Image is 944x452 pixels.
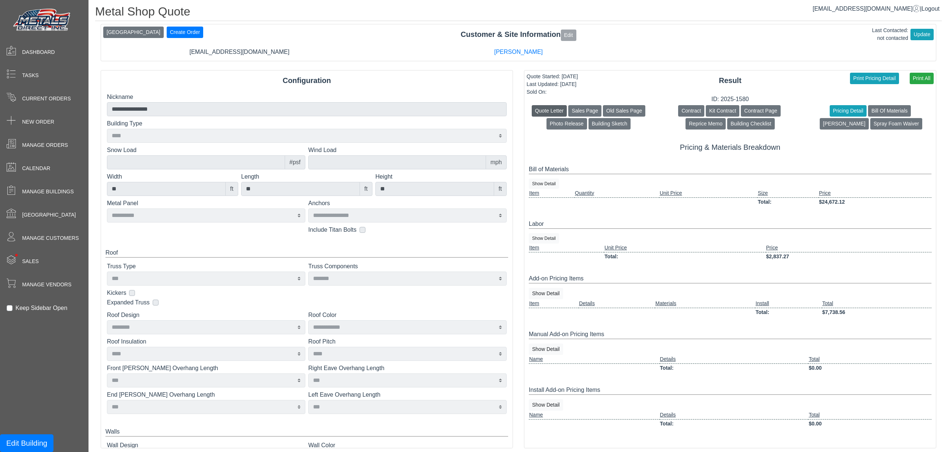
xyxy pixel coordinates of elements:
label: Metal Panel [107,199,305,208]
label: Length [241,172,372,181]
button: Pricing Detail [830,105,867,117]
td: Total: [660,363,809,372]
button: Building Checklist [727,118,775,130]
span: Tasks [22,72,39,79]
td: $2,837.27 [766,252,931,261]
label: Wall Color [308,441,507,450]
td: Unit Price [604,244,766,252]
button: Building Sketch [589,118,631,130]
button: Old Sales Page [603,105,645,117]
label: Building Type [107,119,507,128]
label: Anchors [308,199,507,208]
span: Dashboard [22,48,55,56]
button: Bill Of Materials [868,105,911,117]
td: Name [529,411,660,420]
td: Details [579,299,655,308]
label: Left Eave Overhang Length [308,390,507,399]
td: Total [822,299,931,308]
label: Keep Sidebar Open [15,304,67,313]
button: Update [910,29,934,40]
label: Front [PERSON_NAME] Overhang Length [107,364,305,373]
label: Right Eave Overhang Length [308,364,507,373]
label: Kickers [107,289,126,297]
div: ID: 2025-1580 [524,95,936,104]
button: Edit [561,30,576,41]
div: Configuration [101,75,513,86]
td: Details [660,411,809,420]
td: $0.00 [808,419,931,428]
div: ft [225,182,238,196]
span: • [7,243,26,267]
label: Include Titan Bolts [308,225,357,234]
label: Roof Pitch [308,337,507,346]
button: Quote Letter [532,105,567,117]
span: Current Orders [22,95,71,103]
td: Price [766,244,931,252]
button: Show Detail [529,179,559,189]
label: Height [375,172,507,181]
label: Roof Insulation [107,337,305,346]
div: Roof [105,248,508,258]
div: Bill of Materials [529,165,931,174]
span: [GEOGRAPHIC_DATA] [22,211,76,219]
button: Spray Foam Waiver [870,118,922,130]
div: Quote Started: [DATE] [527,73,578,80]
div: ft [494,182,507,196]
label: Expanded Truss [107,298,150,307]
button: Show Detail [529,233,559,244]
td: $7,738.56 [822,308,931,317]
button: Photo Release [546,118,587,130]
td: Item [529,189,575,198]
td: Total: [757,197,819,206]
label: Roof Design [107,311,305,320]
td: Materials [655,299,755,308]
td: Unit Price [659,189,757,198]
td: Total: [660,419,809,428]
td: Name [529,355,660,364]
h5: Pricing & Materials Breakdown [529,143,931,152]
span: Logout [922,6,940,12]
button: Contract Page [741,105,781,117]
div: Walls [105,427,508,437]
button: Show Detail [529,288,563,299]
label: Width [107,172,238,181]
button: [GEOGRAPHIC_DATA] [103,27,164,38]
button: Print All [910,73,934,84]
td: $0.00 [808,363,931,372]
button: Show Detail [529,344,563,355]
button: Print Pricing Detail [850,73,899,84]
button: Sales Page [568,105,601,117]
div: Last Contacted: not contacted [872,27,908,42]
button: [PERSON_NAME] [820,118,869,130]
td: Quantity [575,189,659,198]
div: #psf [285,155,305,169]
label: Wall Design [107,441,305,450]
td: Total: [604,252,766,261]
label: End [PERSON_NAME] Overhang Length [107,390,305,399]
div: Labor [529,220,931,229]
a: [EMAIL_ADDRESS][DOMAIN_NAME] [813,6,920,12]
label: Nickname [107,93,507,101]
td: Price [819,189,931,198]
td: Total [808,355,931,364]
a: [PERSON_NAME] [494,49,543,55]
div: Sold On: [527,88,578,96]
td: Install [755,299,822,308]
span: New Order [22,118,54,126]
td: $24,672.12 [819,197,931,206]
div: ft [360,182,372,196]
button: Show Detail [529,399,563,411]
button: Create Order [167,27,204,38]
td: Total: [755,308,822,317]
img: Metals Direct Inc Logo [11,7,74,34]
span: Sales [22,258,39,265]
button: Kit Contract [706,105,739,117]
td: Item [529,299,579,308]
td: Details [660,355,809,364]
div: Add-on Pricing Items [529,274,931,283]
span: Manage Customers [22,234,79,242]
button: Reprice Memo [686,118,726,130]
span: Manage Buildings [22,188,74,196]
label: Snow Load [107,146,305,155]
